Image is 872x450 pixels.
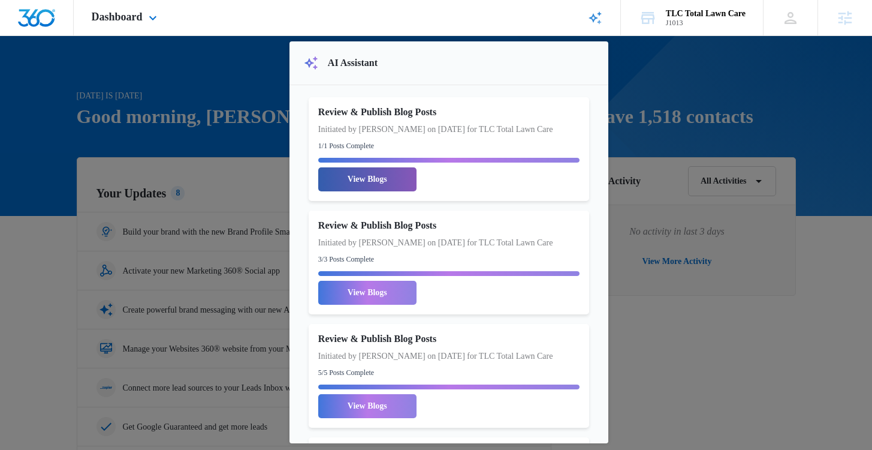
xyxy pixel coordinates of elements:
[318,255,580,264] div: 3/3 Posts Complete
[318,220,580,231] h3: Review & Publish Blog Posts
[318,394,417,418] a: Brand Profile Wizard
[666,19,746,27] div: account id
[318,352,580,361] p: Initiated by [PERSON_NAME] on [DATE] for TLC Total Lawn Care
[318,334,580,344] h3: Review & Publish Blog Posts
[92,11,143,23] span: Dashboard
[318,238,580,248] p: Initiated by [PERSON_NAME] on [DATE] for TLC Total Lawn Care
[318,142,580,151] div: 1/1 Posts Complete
[318,368,580,377] div: 5/5 Posts Complete
[328,57,378,68] h2: AI Assistant
[318,107,580,118] h3: Review & Publish Blog Posts
[318,125,580,134] p: Initiated by [PERSON_NAME] on [DATE] for TLC Total Lawn Care
[666,9,746,19] div: account name
[318,281,417,305] a: Brand Profile Wizard
[318,167,417,191] a: Brand Profile Wizard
